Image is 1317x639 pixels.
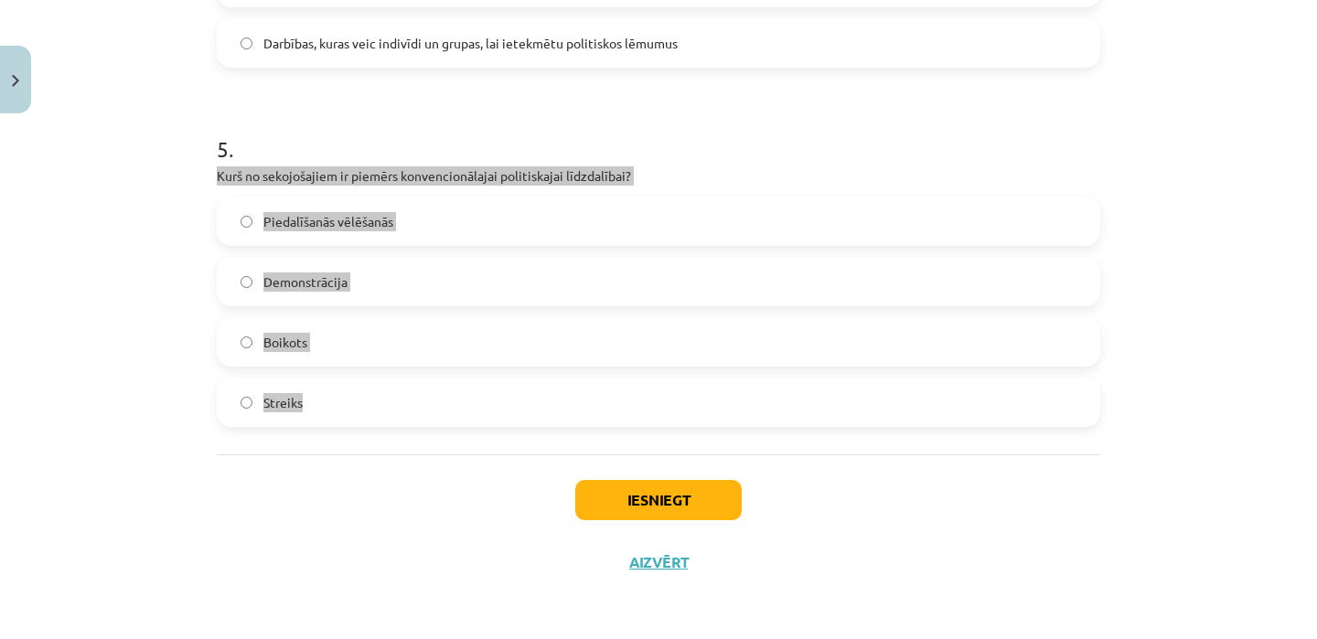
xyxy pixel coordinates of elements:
[241,397,252,409] input: Streiks
[241,216,252,228] input: Piedalīšanās vēlēšanās
[12,75,19,87] img: icon-close-lesson-0947bae3869378f0d4975bcd49f059093ad1ed9edebbc8119c70593378902aed.svg
[263,333,307,352] span: Boikots
[263,393,303,412] span: Streiks
[263,272,348,292] span: Demonstrācija
[263,212,393,231] span: Piedalīšanās vēlēšanās
[217,104,1100,161] h1: 5 .
[241,336,252,348] input: Boikots
[263,34,678,53] span: Darbības, kuras veic indivīdi un grupas, lai ietekmētu politiskos lēmumus
[241,37,252,49] input: Darbības, kuras veic indivīdi un grupas, lai ietekmētu politiskos lēmumus
[241,276,252,288] input: Demonstrācija
[575,480,742,520] button: Iesniegt
[217,166,1100,186] p: Kurš no sekojošajiem ir piemērs konvencionālajai politiskajai līdzdalībai?
[624,553,693,571] button: Aizvērt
